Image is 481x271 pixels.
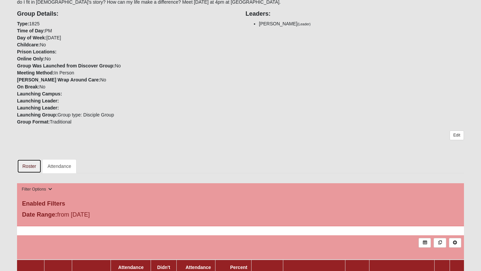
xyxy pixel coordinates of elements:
[12,6,240,125] div: 1825 PM [DATE] No No No In Person No No Group type: Disciple Group Traditional
[17,49,56,54] strong: Prison Locations:
[17,70,54,75] strong: Meeting Method:
[246,10,464,18] h4: Leaders:
[17,105,59,110] strong: Launching Leader:
[17,21,29,26] strong: Type:
[22,200,459,208] h4: Enabled Filters
[17,84,39,89] strong: On Break:
[434,238,446,248] a: Merge Records into Merge Template
[297,22,311,26] small: (Leader)
[17,159,41,173] a: Roster
[17,119,50,124] strong: Group Format:
[17,210,166,221] div: from [DATE]
[17,10,235,18] h4: Group Details:
[17,63,115,68] strong: Group Was Launched from Discover Group:
[17,42,40,47] strong: Childcare:
[449,238,461,248] a: Alt+N
[17,56,45,61] strong: Online Only:
[17,98,59,103] strong: Launching Leader:
[22,210,57,219] label: Date Range:
[17,91,62,96] strong: Launching Campus:
[20,186,54,193] button: Filter Options
[259,20,464,27] li: [PERSON_NAME]
[419,238,431,248] a: Export to Excel
[17,35,46,40] strong: Day of Week:
[17,77,100,82] strong: [PERSON_NAME] Wrap Around Care:
[17,112,57,117] strong: Launching Group:
[42,159,76,173] a: Attendance
[450,130,464,140] a: Edit
[17,28,45,33] strong: Time of Day:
